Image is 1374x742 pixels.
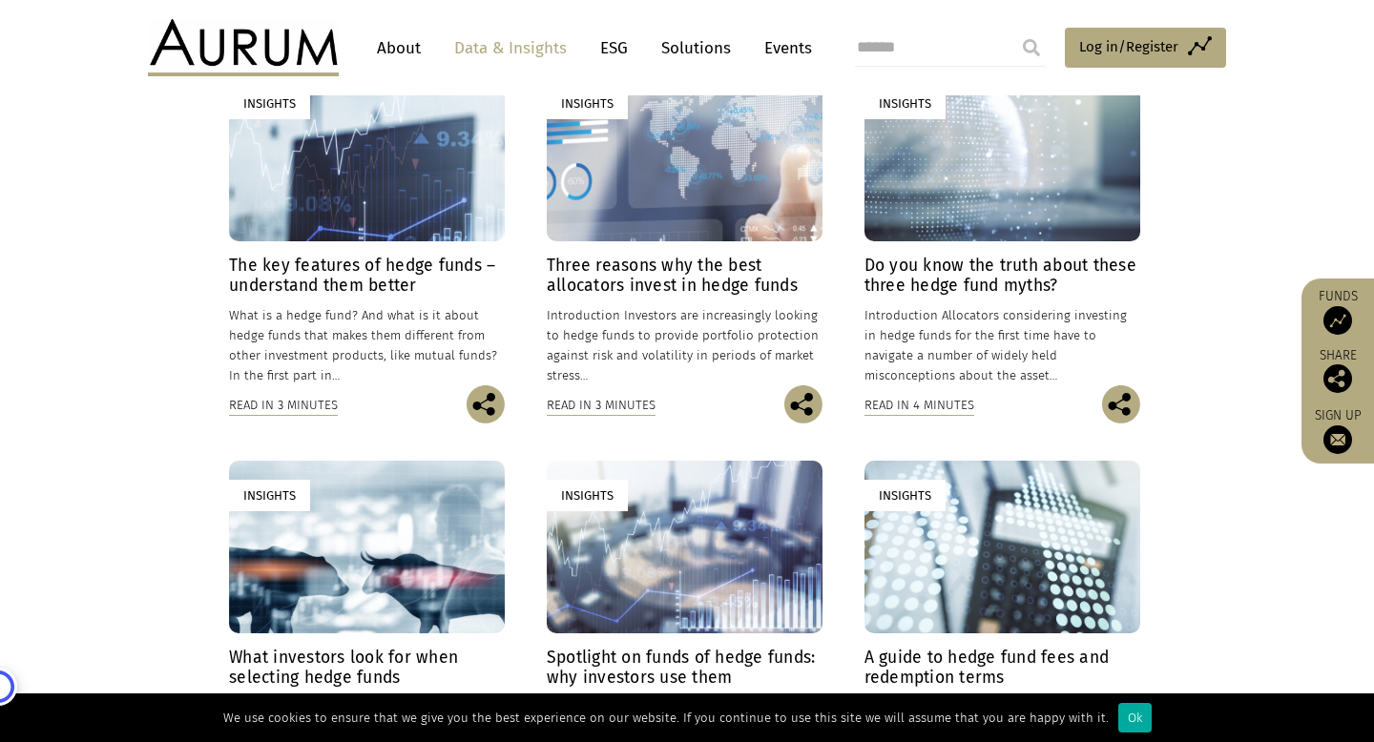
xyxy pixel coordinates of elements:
[864,395,974,416] div: Read in 4 minutes
[1102,385,1140,423] img: Share this post
[547,395,656,416] div: Read in 3 minutes
[467,385,505,423] img: Share this post
[1323,425,1352,454] img: Sign up to our newsletter
[229,88,310,119] div: Insights
[367,31,430,66] a: About
[1323,364,1352,393] img: Share this post
[1311,349,1364,393] div: Share
[445,31,576,66] a: Data & Insights
[864,88,946,119] div: Insights
[229,480,310,511] div: Insights
[547,480,628,511] div: Insights
[1311,407,1364,454] a: Sign up
[229,648,505,688] h4: What investors look for when selecting hedge funds
[1311,288,1364,335] a: Funds
[229,256,505,296] h4: The key features of hedge funds – understand them better
[229,395,338,416] div: Read in 3 minutes
[755,31,812,66] a: Events
[229,69,505,385] a: Insights The key features of hedge funds – understand them better What is a hedge fund? And what ...
[229,305,505,386] p: What is a hedge fund? And what is it about hedge funds that makes them different from other inves...
[864,648,1140,688] h4: A guide to hedge fund fees and redemption terms
[784,385,822,423] img: Share this post
[864,305,1140,386] p: Introduction Allocators considering investing in hedge funds for the first time have to navigate ...
[1118,703,1152,732] div: Ok
[547,256,822,296] h4: Three reasons why the best allocators invest in hedge funds
[148,19,339,76] img: Aurum
[1065,28,1226,68] a: Log in/Register
[652,31,740,66] a: Solutions
[864,256,1140,296] h4: Do you know the truth about these three hedge fund myths?
[1012,29,1051,67] input: Submit
[864,69,1140,385] a: Insights Do you know the truth about these three hedge fund myths? Introduction Allocators consid...
[864,480,946,511] div: Insights
[547,88,628,119] div: Insights
[591,31,637,66] a: ESG
[1323,306,1352,335] img: Access Funds
[547,648,822,688] h4: Spotlight on funds of hedge funds: why investors use them
[1079,35,1178,58] span: Log in/Register
[547,69,822,385] a: Insights Three reasons why the best allocators invest in hedge funds Introduction Investors are i...
[547,305,822,386] p: Introduction Investors are increasingly looking to hedge funds to provide portfolio protection ag...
